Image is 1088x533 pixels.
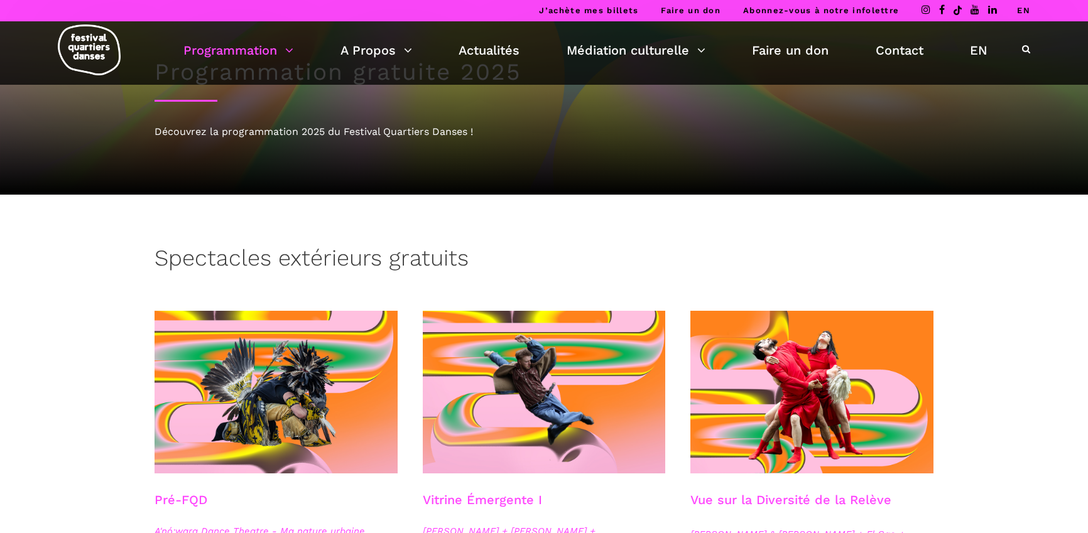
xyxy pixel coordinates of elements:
[539,6,638,15] a: J’achète mes billets
[1017,6,1030,15] a: EN
[459,40,520,61] a: Actualités
[661,6,721,15] a: Faire un don
[743,6,899,15] a: Abonnez-vous à notre infolettre
[58,24,121,75] img: logo-fqd-med
[970,40,987,61] a: EN
[183,40,293,61] a: Programmation
[876,40,923,61] a: Contact
[340,40,412,61] a: A Propos
[155,492,207,524] h3: Pré-FQD
[423,492,542,524] h3: Vitrine Émergente I
[690,492,891,524] h3: Vue sur la Diversité de la Relève
[567,40,705,61] a: Médiation culturelle
[752,40,829,61] a: Faire un don
[155,245,469,276] h3: Spectacles extérieurs gratuits
[155,124,933,140] div: Découvrez la programmation 2025 du Festival Quartiers Danses !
